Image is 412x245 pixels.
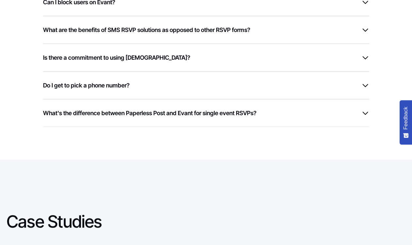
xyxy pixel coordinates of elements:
[403,107,409,130] span: Feedback
[43,81,130,90] h6: Do I get to pick a phone number?
[43,25,250,34] h6: What are the benefits of SMS RSVP solutions as opposed to other RSVP forms?
[400,100,412,145] button: Feedback - Show survey
[43,53,190,62] h6: Is there a commitment to using [DEMOGRAPHIC_DATA]?
[7,212,184,231] h2: Case Studies
[43,109,256,117] h6: What's the difference between Paperless Post and Evant for single event RSVPs?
